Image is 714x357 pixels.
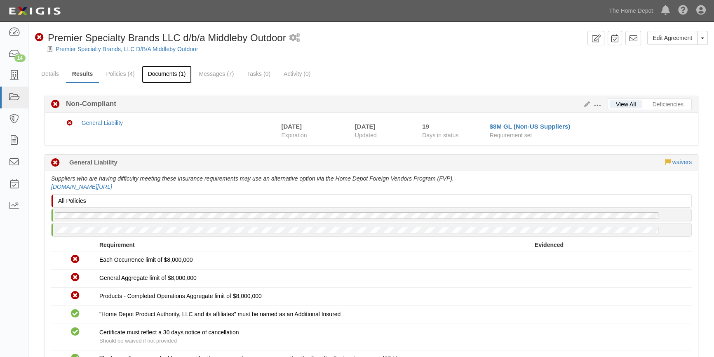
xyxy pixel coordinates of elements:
a: The Home Depot [605,2,657,19]
span: Should be waived if not provided [99,338,177,344]
div: [DATE] [281,122,302,131]
span: Requirement set [490,132,532,139]
strong: Requirement [99,242,135,248]
a: View All [610,100,642,108]
span: Premier Specialty Brands LLC d/b/a Middleby Outdoor [48,32,286,43]
span: "Home Depot Product Authority, LLC and its affiliates" must be named as an Additional Insured [99,311,341,317]
a: Tasks (0) [241,66,277,82]
a: Premier Specialty Brands, LLC D/B/A Middleby Outdoor [56,46,198,52]
i: Non-Compliant [67,120,73,126]
span: General Aggregate limit of $8,000,000 [99,275,197,281]
a: Deficiencies [646,100,690,108]
span: Certificate must reflect a 30 days notice of cancellation [99,329,239,336]
div: Premier Specialty Brands LLC d/b/a Middleby Outdoor [35,31,286,45]
a: [DOMAIN_NAME][URL] [51,183,112,190]
b: General Liability [69,158,117,167]
i: Non-Compliant [71,255,80,264]
a: Messages (7) [193,66,240,82]
a: waivers [672,159,692,165]
img: logo-5460c22ac91f19d4615b14bd174203de0afe785f0fc80cf4dbbc73dc1793850b.png [6,4,63,19]
span: Updated [355,132,377,139]
a: $8M GL (Non-US Suppliers) [490,123,571,130]
a: Edit Agreement [647,31,698,45]
a: Results [66,66,99,83]
a: Policies (4) [100,66,141,82]
a: Documents (1) [142,66,192,83]
p: All Policies [58,197,689,205]
i: Suppliers who are having difficulty meeting these insurance requirements may use an alternative o... [51,175,454,182]
a: General Liability [82,120,123,126]
i: Help Center - Complianz [678,6,688,16]
div: Since 09/25/2025 [422,122,483,131]
i: Non-Compliant [35,33,44,42]
div: [DATE] [355,122,410,131]
a: Details [35,66,65,82]
span: Products - Completed Operations Aggregate limit of $8,000,000 [99,293,262,299]
i: 1 scheduled workflow [289,34,300,42]
i: Compliant [71,310,80,318]
span: Each Occurrence limit of $8,000,000 [99,256,193,263]
i: Non-Compliant [71,291,80,300]
strong: Evidenced [535,242,564,248]
div: 14 [14,54,26,62]
i: Non-Compliant 19 days (since 09/25/2025) [51,159,60,167]
a: All Policies [51,195,694,202]
a: Activity (0) [277,66,317,82]
i: Non-Compliant [51,100,60,109]
span: Days in status [422,132,458,139]
i: Non-Compliant [71,273,80,282]
b: Non-Compliant [60,99,116,109]
i: Compliant [71,328,80,336]
span: Expiration [281,131,348,139]
a: Edit Results [581,101,590,108]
